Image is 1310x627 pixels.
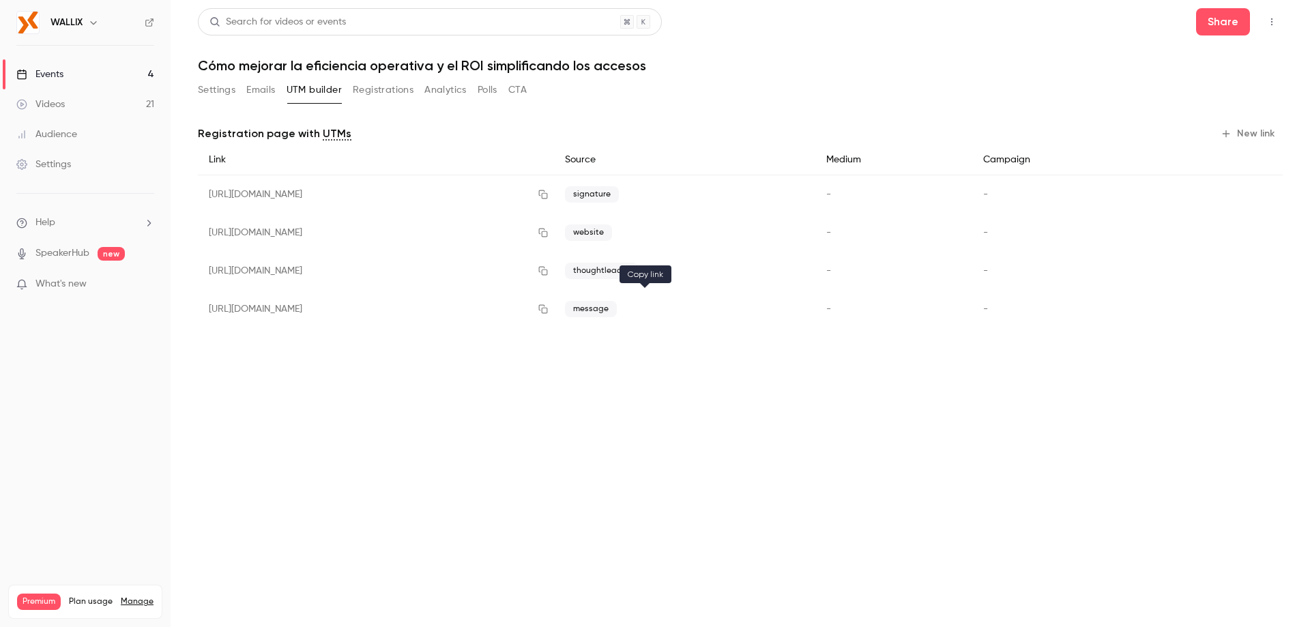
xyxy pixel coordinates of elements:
[826,228,831,237] span: -
[121,596,154,607] a: Manage
[424,79,467,101] button: Analytics
[17,594,61,610] span: Premium
[246,79,275,101] button: Emails
[69,596,113,607] span: Plan usage
[478,79,497,101] button: Polls
[565,301,617,317] span: message
[508,79,527,101] button: CTA
[35,216,55,230] span: Help
[17,12,39,33] img: WALLIX
[16,216,154,230] li: help-dropdown-opener
[323,126,351,142] a: UTMs
[353,79,413,101] button: Registrations
[198,214,554,252] div: [URL][DOMAIN_NAME]
[198,126,351,142] p: Registration page with
[209,15,346,29] div: Search for videos or events
[565,263,638,279] span: thoughtleader
[972,145,1163,175] div: Campaign
[50,16,83,29] h6: WALLIX
[35,246,89,261] a: SpeakerHub
[98,247,125,261] span: new
[565,186,619,203] span: signature
[815,145,972,175] div: Medium
[983,190,988,199] span: -
[198,79,235,101] button: Settings
[138,278,154,291] iframe: Noticeable Trigger
[826,266,831,276] span: -
[1196,8,1250,35] button: Share
[16,68,63,81] div: Events
[16,98,65,111] div: Videos
[198,145,554,175] div: Link
[198,57,1283,74] h1: Cómo mejorar la eficiencia operativa y el ROI simplificando los accesos
[826,304,831,314] span: -
[198,175,554,214] div: [URL][DOMAIN_NAME]
[565,224,612,241] span: website
[198,290,554,328] div: [URL][DOMAIN_NAME]
[826,190,831,199] span: -
[287,79,342,101] button: UTM builder
[35,277,87,291] span: What's new
[983,266,988,276] span: -
[16,128,77,141] div: Audience
[1215,123,1283,145] button: New link
[983,228,988,237] span: -
[198,252,554,290] div: [URL][DOMAIN_NAME]
[16,158,71,171] div: Settings
[554,145,816,175] div: Source
[983,304,988,314] span: -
